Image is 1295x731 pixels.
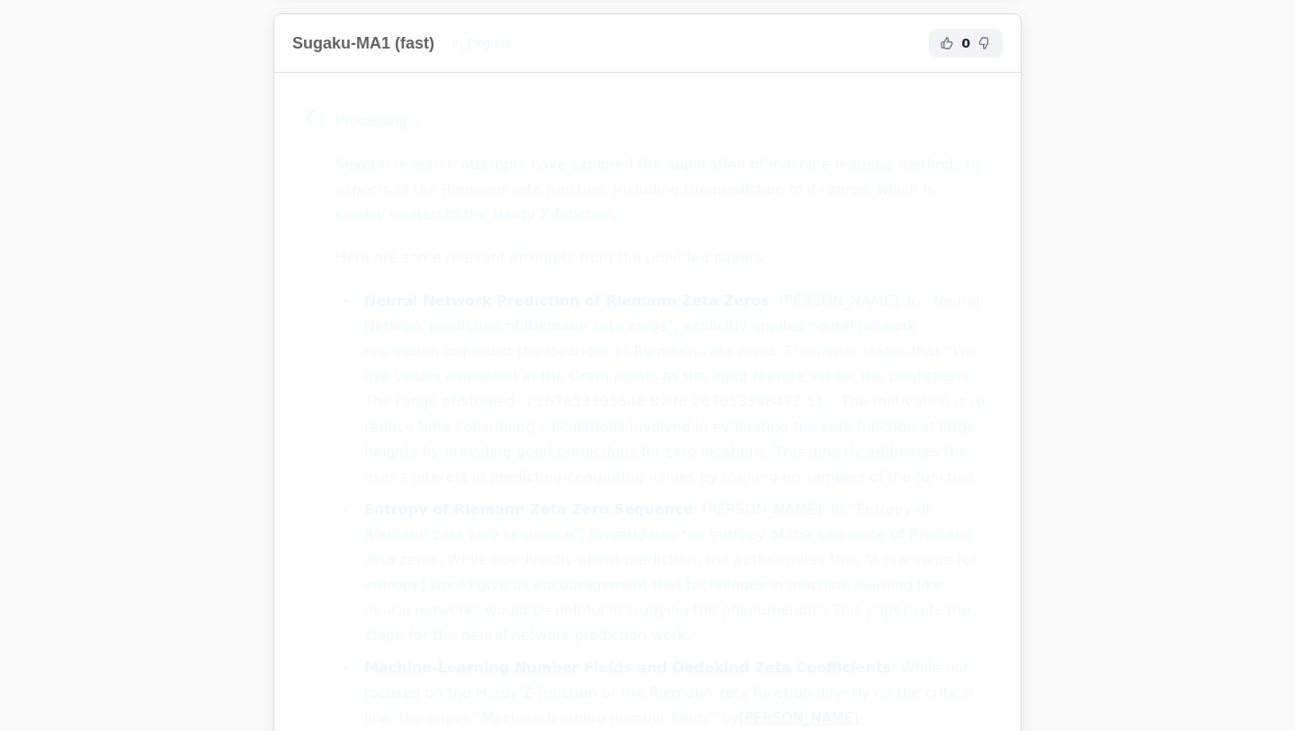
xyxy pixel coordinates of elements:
[364,292,769,309] strong: Neural Network Prediction of Riemann Zeta Zeros
[359,289,988,490] li: : [PERSON_NAME], in “Neural Network prediction of Riemann zeta zeros”, explicitly applies neural ...
[359,497,988,648] li: : [PERSON_NAME], in “Entropy of Riemann zeta zero sequence”, investigates the entropy of the sequ...
[335,113,418,129] span: Processing...
[974,32,996,54] button: Not Helpful
[364,659,891,676] strong: Machine-Learning Number Fields and Dedekind Zeta Coefficients
[292,31,434,56] h2: Sugaku-MA1 (fast)
[335,245,988,271] p: Here are some relevant attempts from the provided papers:
[456,393,461,410] em: t
[936,32,958,54] button: Helpful
[961,34,970,52] span: 0
[335,152,988,227] p: Several research attempts have explored the application of machine learning methods to aspects of...
[364,501,692,518] strong: Entropy of Riemann Zeta Zero Sequence
[442,32,522,54] span: In_Progress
